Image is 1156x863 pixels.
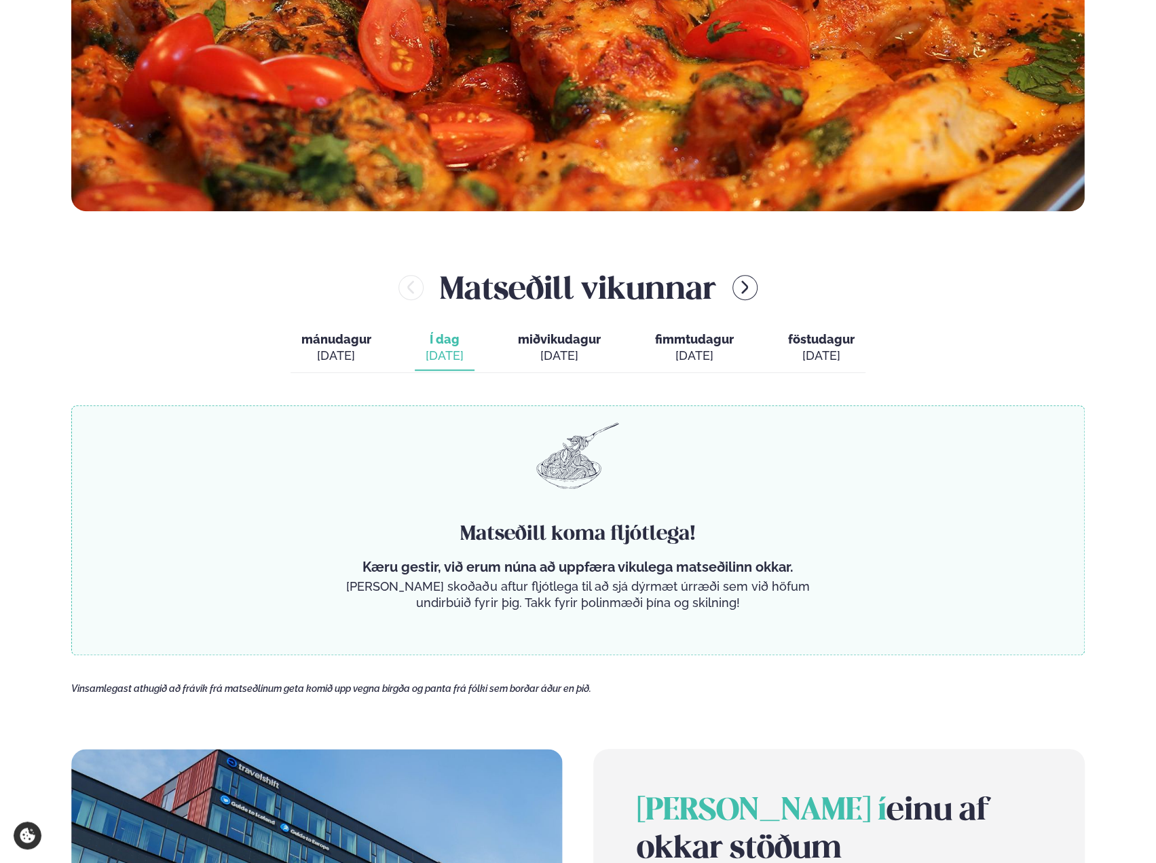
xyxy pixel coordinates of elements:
[426,331,464,348] span: Í dag
[518,332,601,346] span: miðvikudagur
[777,326,865,371] button: föstudagur [DATE]
[426,348,464,364] div: [DATE]
[301,332,371,346] span: mánudagur
[637,796,887,826] span: [PERSON_NAME] í
[291,326,382,371] button: mánudagur [DATE]
[14,822,41,849] a: Cookie settings
[788,348,855,364] div: [DATE]
[644,326,745,371] button: fimmtudagur [DATE]
[655,332,734,346] span: fimmtudagur
[398,275,424,300] button: menu-btn-left
[440,265,716,310] h2: Matseðill vikunnar
[415,326,474,371] button: Í dag [DATE]
[536,422,619,489] img: pasta
[507,326,612,371] button: miðvikudagur [DATE]
[341,559,815,575] p: Kæru gestir, við erum núna að uppfæra vikulega matseðilinn okkar.
[71,683,591,694] span: Vinsamlegast athugið að frávik frá matseðlinum geta komið upp vegna birgða og panta frá fólki sem...
[341,579,815,611] p: [PERSON_NAME] skoðaðu aftur fljótlega til að sjá dýrmæt úrræði sem við höfum undirbúið fyrir þig....
[518,348,601,364] div: [DATE]
[732,275,758,300] button: menu-btn-right
[788,332,855,346] span: föstudagur
[301,348,371,364] div: [DATE]
[341,521,815,548] h4: Matseðill koma fljótlega!
[655,348,734,364] div: [DATE]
